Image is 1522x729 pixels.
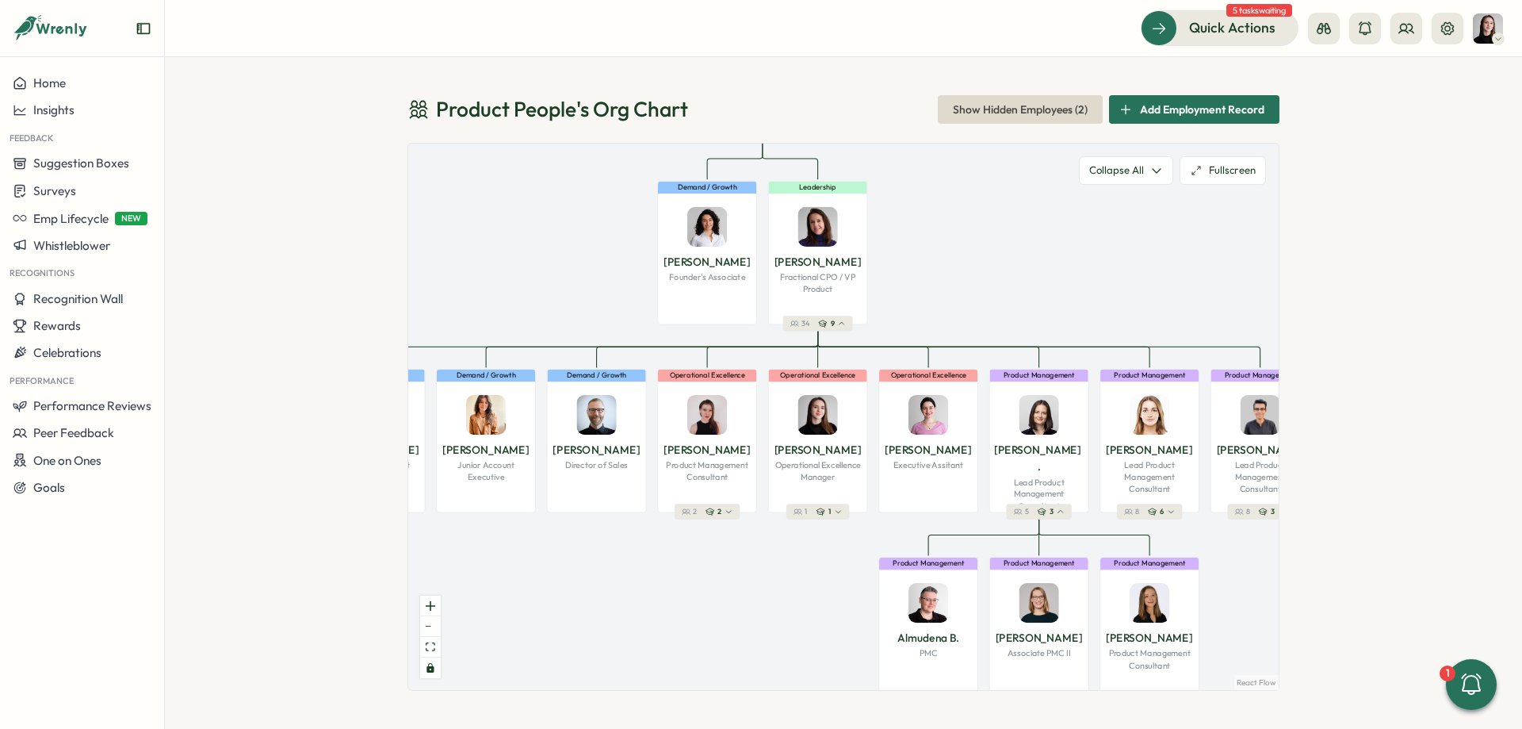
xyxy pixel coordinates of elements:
[1228,505,1293,520] button: 83
[769,370,867,382] div: Operational Excellence
[442,441,530,458] p: [PERSON_NAME]
[1246,507,1250,516] span: 8
[33,345,101,360] span: Celebrations
[1105,647,1195,671] p: Product Management Consultant
[663,441,751,458] p: [PERSON_NAME]
[990,370,1088,382] div: Product Management
[1440,666,1455,681] div: 1
[1130,583,1169,623] img: Ola Bak
[768,369,868,512] div: Operational ExcellenceElena Ladushyna[PERSON_NAME]Operational Excellence Manager11
[879,370,977,382] div: Operational Excellence
[801,319,809,328] span: 34
[657,369,757,512] div: Operational ExcellenceAxi Molnar[PERSON_NAME]Product Management Consultant22
[331,441,419,458] p: [PERSON_NAME]
[878,369,978,512] div: Operational ExcellenceKetevan Dzukaevi[PERSON_NAME]Executive Assitant
[33,238,110,253] span: Whistleblower
[33,183,76,198] span: Surveys
[1160,507,1164,516] span: 6
[687,206,727,246] img: Valentina Gonzalez
[1117,505,1182,520] button: 86
[33,75,66,90] span: Home
[1006,505,1071,520] button: 53
[1237,677,1276,688] a: React Flow attribution
[769,182,867,194] div: Leadership
[1130,395,1169,435] img: Friederike Giese
[326,370,424,382] div: Demand / Growth
[693,507,697,516] span: 2
[897,629,959,646] p: Almudena B.
[1211,370,1310,382] div: Product Management
[831,319,835,328] span: 9
[908,395,948,435] img: Ketevan Dzukaevi
[33,453,101,468] span: One on Ones
[33,155,129,171] span: Suggestion Boxes
[658,182,756,194] div: Demand / Growth
[33,291,123,306] span: Recognition Wall
[1226,4,1292,17] span: 5 tasks waiting
[878,557,978,700] div: Product ManagementAlmudena BernardosAlmudena B.PMC
[768,181,868,324] div: LeadershipViktoria Korzhova[PERSON_NAME]Fractional CPO / VP Product349
[115,212,147,225] span: NEW
[805,507,807,516] span: 1
[908,583,948,623] img: Almudena Bernardos
[565,459,628,471] p: Director of Sales
[1105,459,1195,494] p: Lead Product Management Consultant
[786,505,850,520] button: 11
[1019,395,1059,435] img: Elisabetta ​Casagrande
[773,459,862,483] p: Operational Excellence Manager
[420,596,441,616] button: zoom in
[1141,10,1298,45] button: Quick Actions
[1473,13,1503,44] img: Elena Ladushyna
[1215,459,1305,494] p: Lead Product Management Consultant
[136,21,151,36] button: Expand sidebar
[466,395,506,435] img: Mariana Silva
[1109,95,1279,124] button: Add Employment Record
[1180,156,1266,185] button: Fullscreen
[1241,395,1280,435] img: Hasan Naqvi
[798,206,838,246] img: Viktoria Korzhova
[420,596,441,678] div: React Flow controls
[675,505,740,520] button: 22
[1100,558,1199,570] div: Product Management
[331,459,420,494] p: Associate Product Management Consultant II
[33,102,75,117] span: Insights
[1140,96,1264,123] span: Add Employment Record
[33,318,81,333] span: Rewards
[996,629,1083,646] p: [PERSON_NAME]
[893,459,963,471] p: Executive Assitant
[1189,17,1275,38] span: Quick Actions
[1217,441,1304,458] p: [PERSON_NAME]
[33,480,65,495] span: Goals
[783,316,853,331] button: 349
[657,181,757,324] div: Demand / GrowthValentina Gonzalez[PERSON_NAME]Founder's Associate
[1106,629,1193,646] p: [PERSON_NAME]
[774,441,862,458] p: [PERSON_NAME]
[1446,659,1497,710] button: 1
[437,370,535,382] div: Demand / Growth
[548,370,646,382] div: Demand / Growth
[990,558,1088,570] div: Product Management
[420,658,441,678] button: toggle interactivity
[576,395,616,435] img: Michael Johannes
[920,647,938,659] p: PMC
[33,211,109,226] span: Emp Lifecycle
[436,369,536,512] div: Demand / GrowthMariana Silva[PERSON_NAME]Junior Account Executive
[1210,369,1310,512] div: Product ManagementHasan Naqvi[PERSON_NAME]Lead Product Management Consultant83
[1008,647,1071,659] p: Associate PMC II
[1106,441,1193,458] p: [PERSON_NAME]
[420,616,441,637] button: zoom out
[687,395,727,435] img: Axi Molnar
[663,459,752,483] p: Product Management Consultant
[1025,507,1029,516] span: 5
[663,253,751,270] p: [PERSON_NAME]
[994,441,1084,475] p: [PERSON_NAME] ​.
[989,557,1089,700] div: Product ManagementKerstin Manninger[PERSON_NAME]Associate PMC II
[773,271,862,295] p: Fractional CPO / VP Product
[442,459,531,483] p: Junior Account Executive
[553,441,640,458] p: [PERSON_NAME]
[33,398,151,413] span: Performance Reviews
[994,477,1084,512] p: Lead Product Management Consultant
[420,637,441,658] button: fit view
[879,558,977,570] div: Product Management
